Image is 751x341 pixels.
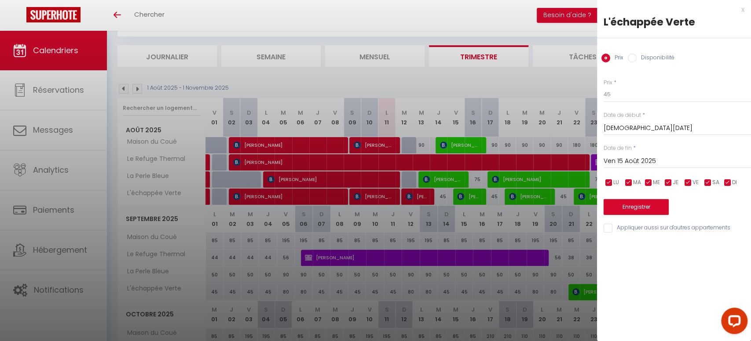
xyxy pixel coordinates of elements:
span: JE [673,178,678,187]
span: VE [692,178,699,187]
div: x [597,4,744,15]
span: MA [633,178,641,187]
span: DI [732,178,737,187]
label: Prix [610,54,623,63]
label: Disponibilité [637,54,674,63]
div: L'échappée Verte [604,15,744,29]
label: Date de fin [604,144,632,152]
iframe: LiveChat chat widget [714,304,751,341]
span: LU [613,178,619,187]
button: Enregistrer [604,199,669,215]
label: Prix [604,79,612,87]
span: SA [712,178,719,187]
label: Date de début [604,111,641,120]
span: ME [653,178,660,187]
